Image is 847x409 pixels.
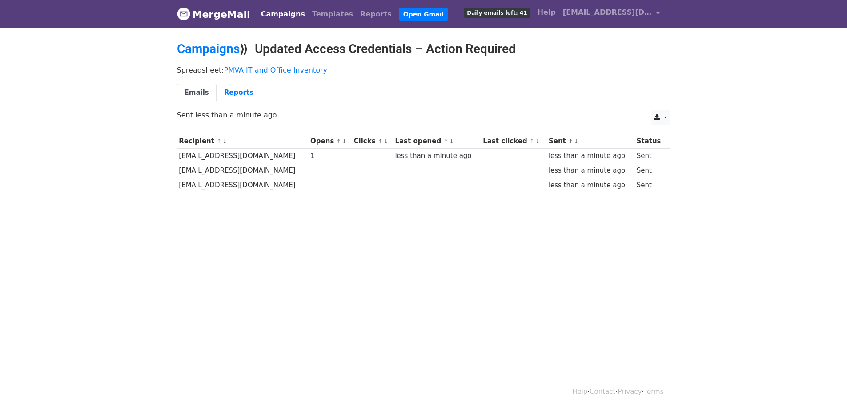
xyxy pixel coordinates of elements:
a: Contact [590,388,615,396]
th: Clicks [352,134,393,149]
a: Campaigns [257,5,309,23]
div: less than a minute ago [549,151,632,161]
a: ↑ [443,138,448,145]
p: Spreadsheet: [177,65,670,75]
a: [EMAIL_ADDRESS][DOMAIN_NAME] [559,4,663,24]
a: Help [534,4,559,21]
a: Reports [357,5,395,23]
a: Emails [177,84,217,102]
p: Sent less than a minute ago [177,110,670,120]
a: ↓ [384,138,389,145]
a: ↑ [337,138,341,145]
a: ↓ [342,138,347,145]
th: Status [634,134,666,149]
span: [EMAIL_ADDRESS][DOMAIN_NAME] [563,7,652,18]
div: less than a minute ago [549,166,632,176]
div: less than a minute ago [549,180,632,190]
a: ↓ [535,138,540,145]
div: 1 [310,151,349,161]
a: Campaigns [177,41,240,56]
a: Privacy [618,388,642,396]
a: ↓ [574,138,579,145]
td: Sent [634,178,666,193]
th: Last opened [393,134,481,149]
td: [EMAIL_ADDRESS][DOMAIN_NAME] [177,149,309,163]
a: Reports [217,84,261,102]
th: Sent [546,134,634,149]
a: PMVA IT and Office Inventory [224,66,327,74]
a: Terms [644,388,663,396]
th: Opens [308,134,351,149]
a: MergeMail [177,5,250,24]
th: Recipient [177,134,309,149]
a: Templates [309,5,357,23]
td: Sent [634,163,666,178]
a: Help [572,388,587,396]
th: Last clicked [481,134,546,149]
span: Daily emails left: 41 [464,8,530,18]
a: Daily emails left: 41 [460,4,534,21]
a: ↓ [449,138,454,145]
img: MergeMail logo [177,7,190,20]
a: ↑ [378,138,383,145]
div: less than a minute ago [395,151,478,161]
td: [EMAIL_ADDRESS][DOMAIN_NAME] [177,178,309,193]
h2: ⟫ Updated Access Credentials – Action Required [177,41,670,57]
a: ↑ [568,138,573,145]
a: ↑ [217,138,221,145]
a: Open Gmail [399,8,448,21]
td: Sent [634,149,666,163]
a: ↓ [222,138,227,145]
a: ↑ [530,138,534,145]
td: [EMAIL_ADDRESS][DOMAIN_NAME] [177,163,309,178]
